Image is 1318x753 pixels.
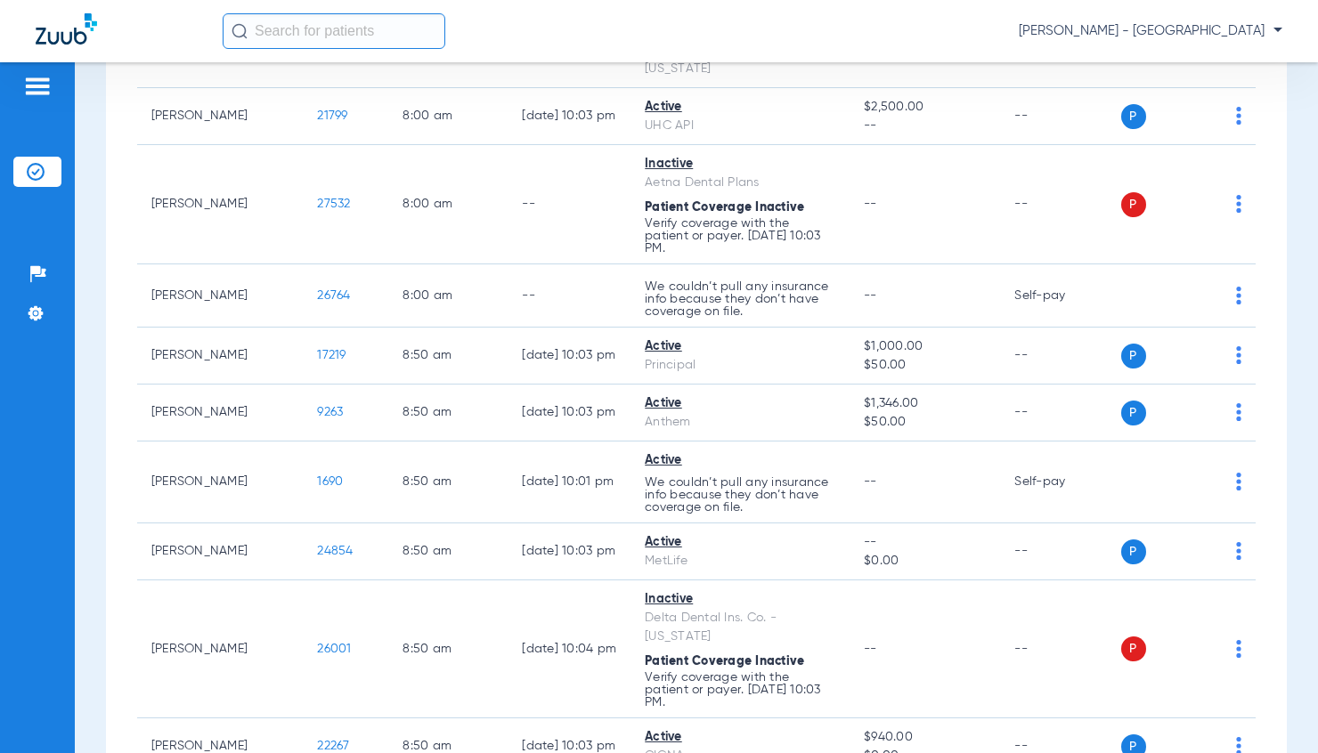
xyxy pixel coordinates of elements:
[864,394,986,413] span: $1,346.00
[137,145,304,264] td: [PERSON_NAME]
[508,523,631,580] td: [DATE] 10:03 PM
[389,145,508,264] td: 8:00 AM
[389,523,508,580] td: 8:50 AM
[645,98,835,117] div: Active
[1121,401,1146,425] span: P
[318,740,350,752] span: 22267
[1019,22,1282,40] span: [PERSON_NAME] - [GEOGRAPHIC_DATA]
[864,413,986,432] span: $50.00
[1001,441,1121,523] td: Self-pay
[1001,580,1121,718] td: --
[318,289,351,302] span: 26764
[1001,88,1121,145] td: --
[864,475,877,488] span: --
[645,552,835,571] div: MetLife
[508,88,631,145] td: [DATE] 10:03 PM
[318,643,352,655] span: 26001
[389,385,508,441] td: 8:50 AM
[864,552,986,571] span: $0.00
[645,655,804,668] span: Patient Coverage Inactive
[645,201,804,214] span: Patient Coverage Inactive
[1121,344,1146,368] span: P
[645,394,835,413] div: Active
[645,337,835,356] div: Active
[1121,192,1146,217] span: P
[1236,403,1241,421] img: group-dot-blue.svg
[1236,640,1241,658] img: group-dot-blue.svg
[223,13,445,49] input: Search for patients
[645,476,835,514] p: We couldn’t pull any insurance info because they don’t have coverage on file.
[645,280,835,318] p: We couldn’t pull any insurance info because they don’t have coverage on file.
[645,117,835,135] div: UHC API
[1236,346,1241,364] img: group-dot-blue.svg
[1229,668,1318,753] iframe: Chat Widget
[389,264,508,328] td: 8:00 AM
[318,545,354,557] span: 24854
[318,109,348,122] span: 21799
[645,728,835,747] div: Active
[645,356,835,375] div: Principal
[36,13,97,45] img: Zuub Logo
[864,356,986,375] span: $50.00
[23,76,52,97] img: hamburger-icon
[1236,195,1241,213] img: group-dot-blue.svg
[389,328,508,385] td: 8:50 AM
[389,88,508,145] td: 8:00 AM
[318,349,346,361] span: 17219
[864,337,986,356] span: $1,000.00
[864,728,986,747] span: $940.00
[864,98,986,117] span: $2,500.00
[1236,287,1241,304] img: group-dot-blue.svg
[508,264,631,328] td: --
[645,533,835,552] div: Active
[864,198,877,210] span: --
[318,406,344,418] span: 9263
[1236,107,1241,125] img: group-dot-blue.svg
[1236,542,1241,560] img: group-dot-blue.svg
[508,580,631,718] td: [DATE] 10:04 PM
[645,174,835,192] div: Aetna Dental Plans
[389,580,508,718] td: 8:50 AM
[1001,264,1121,328] td: Self-pay
[508,145,631,264] td: --
[389,441,508,523] td: 8:50 AM
[1001,145,1121,264] td: --
[645,451,835,470] div: Active
[1121,539,1146,564] span: P
[645,155,835,174] div: Inactive
[645,609,835,646] div: Delta Dental Ins. Co. - [US_STATE]
[1121,104,1146,129] span: P
[508,328,631,385] td: [DATE] 10:03 PM
[1001,523,1121,580] td: --
[864,117,986,135] span: --
[1236,473,1241,490] img: group-dot-blue.svg
[508,385,631,441] td: [DATE] 10:03 PM
[137,385,304,441] td: [PERSON_NAME]
[645,671,835,708] p: Verify coverage with the patient or payer. [DATE] 10:03 PM.
[1001,328,1121,385] td: --
[137,523,304,580] td: [PERSON_NAME]
[864,289,877,302] span: --
[864,643,877,655] span: --
[645,413,835,432] div: Anthem
[137,441,304,523] td: [PERSON_NAME]
[864,533,986,552] span: --
[137,88,304,145] td: [PERSON_NAME]
[318,475,344,488] span: 1690
[1001,385,1121,441] td: --
[645,590,835,609] div: Inactive
[137,264,304,328] td: [PERSON_NAME]
[1121,636,1146,661] span: P
[645,217,835,255] p: Verify coverage with the patient or payer. [DATE] 10:03 PM.
[318,198,351,210] span: 27532
[137,580,304,718] td: [PERSON_NAME]
[508,441,631,523] td: [DATE] 10:01 PM
[137,328,304,385] td: [PERSON_NAME]
[232,23,248,39] img: Search Icon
